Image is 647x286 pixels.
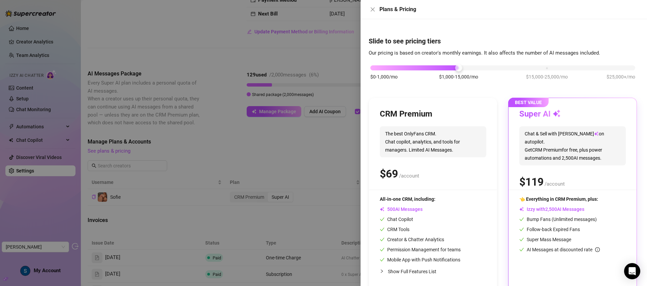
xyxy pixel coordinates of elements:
[526,73,568,81] span: $15,000-25,000/mo
[380,227,409,232] span: CRM Tools
[527,247,600,252] span: AI Messages at discounted rate
[519,227,580,232] span: Follow-back Expired Fans
[388,269,436,274] span: Show Full Features List
[399,173,419,179] span: /account
[508,98,549,107] span: BEST VALUE
[439,73,478,81] span: $1,000-15,000/mo
[380,247,384,252] span: check
[519,176,544,188] span: $
[519,237,571,242] span: Super Mass Message
[545,181,565,187] span: /account
[380,227,384,232] span: check
[519,109,561,120] h3: Super AI
[380,237,384,242] span: check
[380,206,423,212] span: AI Messages
[380,109,432,120] h3: CRM Premium
[369,50,600,56] span: Our pricing is based on creator's monthly earnings. It also affects the number of AI messages inc...
[369,5,377,13] button: Close
[380,263,486,279] div: Show Full Features List
[519,217,597,222] span: Bump Fans (Unlimited messages)
[519,237,524,242] span: check
[380,269,384,273] span: collapsed
[380,217,413,222] span: Chat Copilot
[380,167,398,180] span: $
[380,257,460,262] span: Mobile App with Push Notifications
[595,247,600,252] span: info-circle
[607,73,635,81] span: $25,000+/mo
[380,126,486,157] span: The best OnlyFans CRM. Chat copilot, analytics, and tools for managers. Limited AI Messages.
[380,237,444,242] span: Creator & Chatter Analytics
[624,263,640,279] div: Open Intercom Messenger
[369,36,639,46] h4: Slide to see pricing tiers
[519,227,524,232] span: check
[519,247,524,252] span: check
[370,73,398,81] span: $0-1,000/mo
[370,7,375,12] span: close
[519,206,584,212] span: Izzy with AI Messages
[380,247,461,252] span: Permission Management for teams
[519,217,524,222] span: check
[380,257,384,262] span: check
[379,5,639,13] div: Plans & Pricing
[380,217,384,222] span: check
[380,196,435,202] span: All-in-one CRM, including:
[519,196,598,202] span: 👈 Everything in CRM Premium, plus:
[519,126,626,165] span: Chat & Sell with [PERSON_NAME] on autopilot. Get CRM Premium for free, plus power automations and...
